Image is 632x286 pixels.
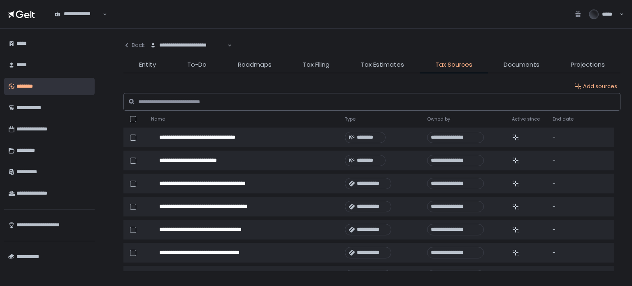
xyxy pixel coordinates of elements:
button: Back [123,37,145,53]
div: Search for option [145,37,232,54]
input: Search for option [150,49,227,57]
span: Projections [571,60,605,70]
span: Roadmaps [238,60,272,70]
span: Type [345,116,355,122]
span: Entity [139,60,156,70]
span: End date [553,116,574,122]
span: Tax Sources [435,60,472,70]
span: - [553,226,555,233]
div: Back [123,42,145,49]
span: - [553,180,555,187]
button: Add sources [575,83,617,90]
span: Owned by [427,116,450,122]
span: Tax Estimates [361,60,404,70]
div: Search for option [49,6,107,23]
span: Active since [512,116,540,122]
span: - [553,157,555,164]
input: Search for option [55,18,102,26]
span: To-Do [187,60,207,70]
span: - [553,249,555,256]
span: - [553,134,555,141]
span: Tax Filing [303,60,330,70]
span: Name [151,116,165,122]
span: Documents [504,60,539,70]
span: - [553,203,555,210]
